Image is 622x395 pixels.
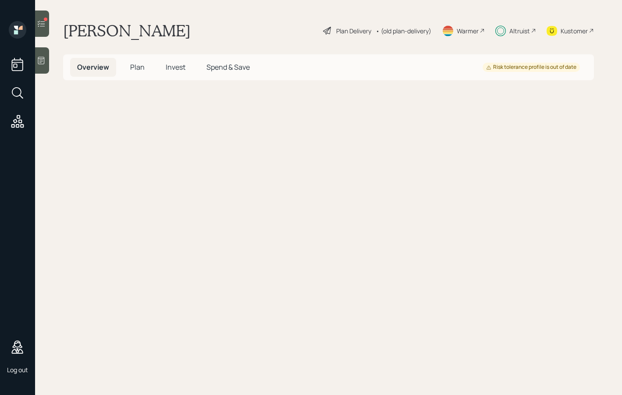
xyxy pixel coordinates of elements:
[376,26,431,36] div: • (old plan-delivery)
[63,21,191,40] h1: [PERSON_NAME]
[509,26,530,36] div: Altruist
[206,62,250,72] span: Spend & Save
[486,64,576,71] div: Risk tolerance profile is out of date
[457,26,479,36] div: Warmer
[130,62,145,72] span: Plan
[166,62,185,72] span: Invest
[7,366,28,374] div: Log out
[336,26,371,36] div: Plan Delivery
[77,62,109,72] span: Overview
[561,26,588,36] div: Kustomer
